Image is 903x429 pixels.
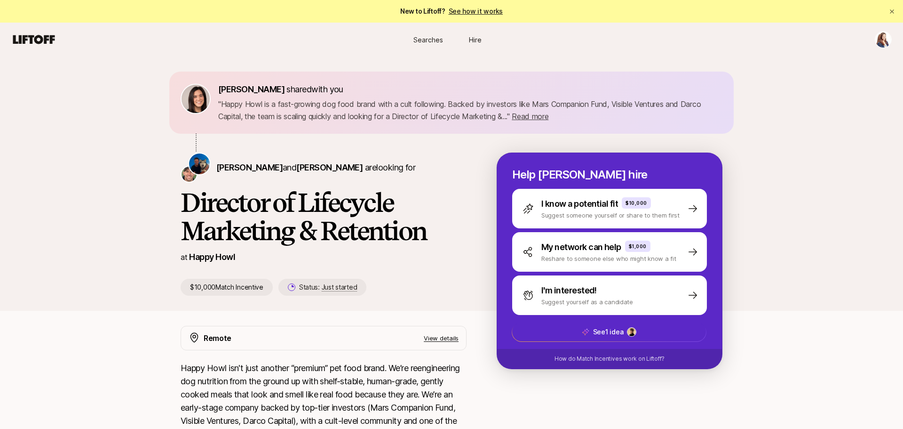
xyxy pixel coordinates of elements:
p: $1,000 [629,243,647,250]
p: at [181,251,187,263]
a: See how it works [449,7,503,15]
button: See1 idea [512,322,706,342]
p: shared [218,83,347,96]
span: with you [311,84,343,94]
img: d6dbd3c2_f303_4092_ad4e_a6415310b961.jpg [627,328,636,336]
p: Reshare to someone else who might know a fit [541,254,676,263]
p: Suggest someone yourself or share to them first [541,210,680,220]
span: [PERSON_NAME] [216,162,283,172]
span: Searches [413,35,443,45]
span: and [283,162,363,172]
img: Maraina Ruppert [875,32,891,48]
p: $10,000 Match Incentive [181,279,273,296]
p: $10,000 [626,199,647,207]
span: Just started [322,283,357,291]
p: I'm interested! [541,284,597,297]
span: Hire [469,35,482,45]
a: Searches [404,31,451,49]
p: " Happy Howl is a fast-growing dog food brand with a cult following. Backed by investors like Mar... [218,98,722,122]
p: Suggest yourself as a candidate [541,297,633,307]
p: See 1 idea [593,326,624,338]
h1: Director of Lifecycle Marketing & Retention [181,188,467,245]
span: [PERSON_NAME] [296,162,363,172]
img: 71d7b91d_d7cb_43b4_a7ea_a9b2f2cc6e03.jpg [182,85,210,113]
p: My network can help [541,241,621,254]
p: How do Match Incentives work on Liftoff? [554,355,665,363]
p: I know a potential fit [541,197,618,210]
img: Josh Pierce [182,167,197,182]
p: View details [424,333,459,343]
span: Read more [512,112,548,121]
span: New to Liftoff? [400,6,503,17]
img: Colin Buckley [189,154,210,174]
p: are looking for [216,161,415,174]
p: Remote [204,332,231,344]
p: Status: [299,282,357,293]
a: Happy Howl [189,252,235,262]
p: Help [PERSON_NAME] hire [512,168,707,181]
button: Maraina Ruppert [875,31,892,48]
span: [PERSON_NAME] [218,84,285,94]
a: Hire [451,31,499,49]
